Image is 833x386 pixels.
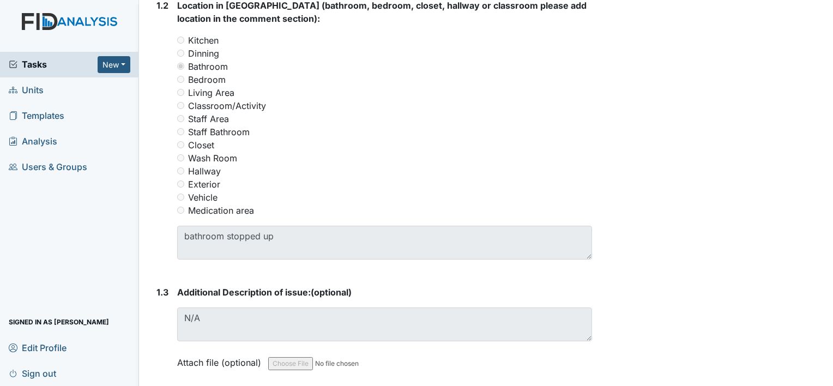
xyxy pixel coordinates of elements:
label: Staff Area [188,112,229,125]
label: Classroom/Activity [188,99,266,112]
input: Bedroom [177,76,184,83]
label: Staff Bathroom [188,125,250,138]
label: Bathroom [188,60,228,73]
label: Medication area [188,204,254,217]
input: Wash Room [177,154,184,161]
input: Exterior [177,180,184,188]
input: Staff Area [177,115,184,122]
label: Wash Room [188,152,237,165]
span: Templates [9,107,64,124]
span: Signed in as [PERSON_NAME] [9,313,109,330]
label: Exterior [188,178,220,191]
label: Closet [188,138,214,152]
textarea: bathroom stopped up [177,226,592,260]
label: Hallway [188,165,221,178]
input: Living Area [177,89,184,96]
input: Vehicle [177,194,184,201]
label: Dinning [188,47,219,60]
button: New [98,56,130,73]
input: Bathroom [177,63,184,70]
input: Dinning [177,50,184,57]
span: Users & Groups [9,159,87,176]
span: Units [9,82,44,99]
input: Closet [177,141,184,148]
input: Medication area [177,207,184,214]
a: Tasks [9,58,98,71]
label: Vehicle [188,191,218,204]
label: Living Area [188,86,234,99]
label: Kitchen [188,34,219,47]
strong: (optional) [177,286,592,299]
textarea: N/A [177,307,592,341]
input: Classroom/Activity [177,102,184,109]
input: Kitchen [177,37,184,44]
span: Analysis [9,133,57,150]
span: Edit Profile [9,339,67,356]
label: 1.3 [156,286,168,299]
input: Hallway [177,167,184,174]
span: Additional Description of issue: [177,287,311,298]
span: Sign out [9,365,56,382]
label: Bedroom [188,73,226,86]
input: Staff Bathroom [177,128,184,135]
label: Attach file (optional) [177,350,265,369]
